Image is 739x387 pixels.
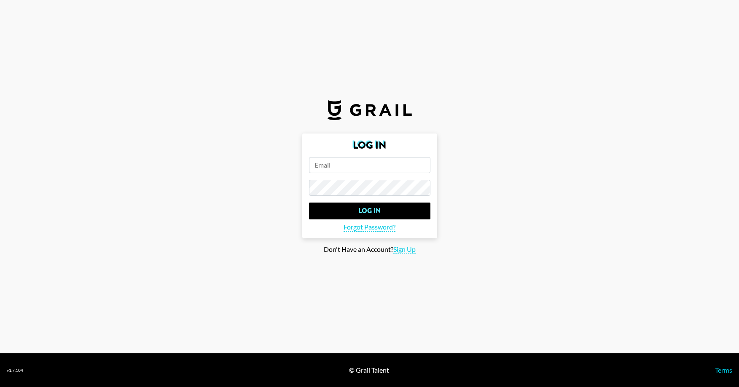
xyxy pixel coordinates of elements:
input: Log In [309,203,430,219]
a: Terms [715,366,732,374]
span: Sign Up [393,245,416,254]
input: Email [309,157,430,173]
h2: Log In [309,140,430,150]
img: Grail Talent Logo [328,100,412,120]
span: Forgot Password? [344,223,395,232]
div: Don't Have an Account? [7,245,732,254]
div: v 1.7.104 [7,368,23,373]
div: © Grail Talent [349,366,389,374]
